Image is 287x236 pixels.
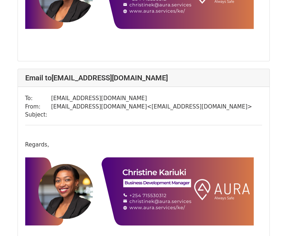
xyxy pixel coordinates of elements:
h4: Email to [EMAIL_ADDRESS][DOMAIN_NAME] [25,73,262,82]
td: [EMAIL_ADDRESS][DOMAIN_NAME] < [EMAIL_ADDRESS][DOMAIN_NAME] > [51,103,252,111]
img: AIorK4xeOCJ3d-WurABrl4rO9mJQOPRjvqNyXpj_Mw_V_muKH4HZ6c-B4ouHUirbazBQmBdDVG8N5Jh7F4XR [25,157,254,226]
td: From: [25,103,51,111]
iframe: Chat Widget [250,201,287,236]
td: [EMAIL_ADDRESS][DOMAIN_NAME] [51,94,252,103]
td: To: [25,94,51,103]
td: Subject: [25,111,51,119]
